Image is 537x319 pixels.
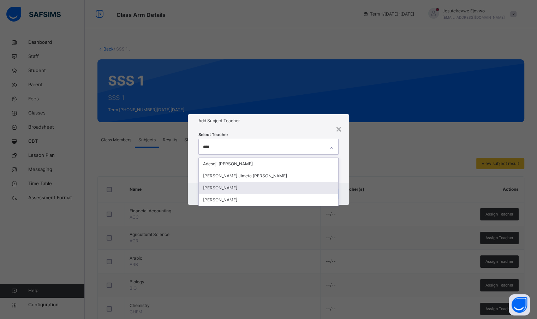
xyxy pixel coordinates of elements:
button: Open asap [509,294,530,315]
div: Adesoji [PERSON_NAME] [199,158,338,170]
h1: Add Subject Teacher [198,118,338,124]
div: [PERSON_NAME] [199,194,338,206]
div: [PERSON_NAME] [199,182,338,194]
div: [PERSON_NAME] Jimeta [PERSON_NAME] [199,170,338,182]
span: Select Teacher [198,132,228,138]
div: × [335,121,342,136]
